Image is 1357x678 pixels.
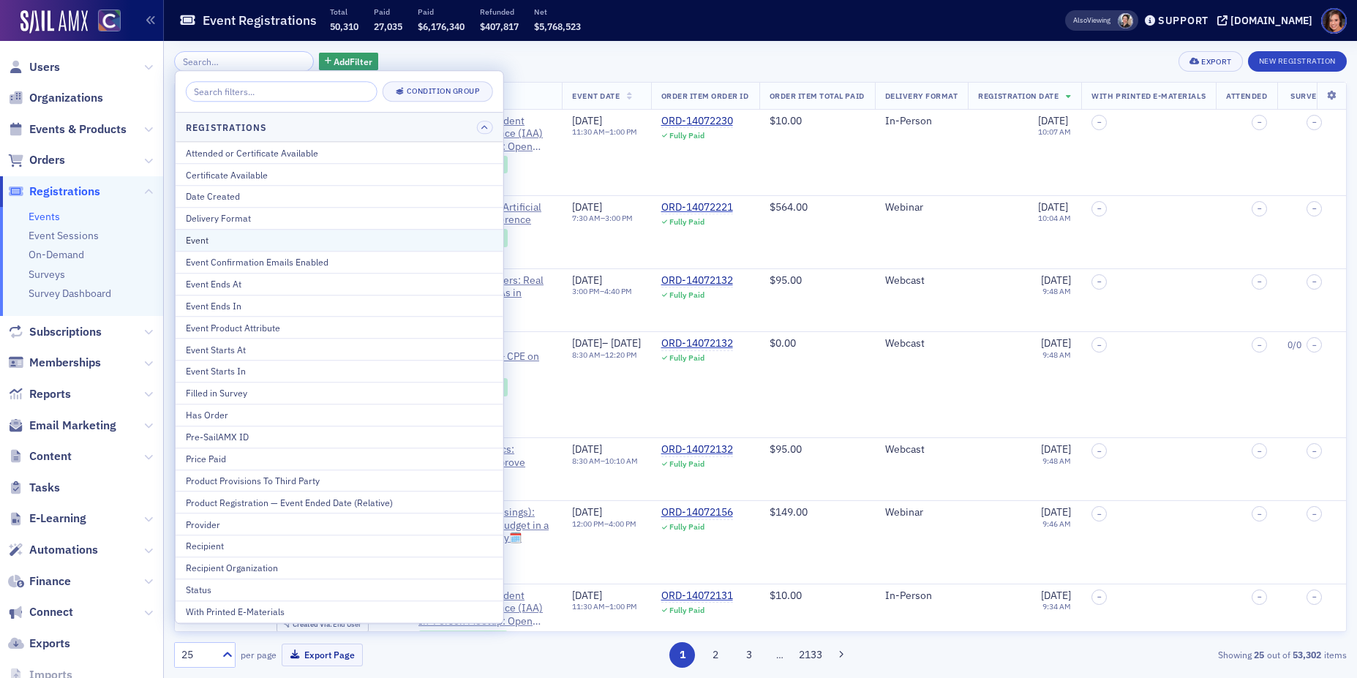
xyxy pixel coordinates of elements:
span: $10.00 [770,589,802,602]
a: ORD-14072132 [661,443,733,456]
span: – [1258,592,1262,601]
button: Event [176,229,503,251]
span: $5,768,523 [534,20,581,32]
a: Tasks [8,480,60,496]
button: Certificate Available [176,164,503,186]
label: per page [241,648,277,661]
div: Support [1158,14,1208,27]
time: 1:00 PM [609,127,637,137]
div: Event Starts In [186,365,493,378]
span: $6,176,340 [418,20,465,32]
button: Export Page [282,644,363,666]
span: – [1312,204,1317,213]
div: [DOMAIN_NAME] [1230,14,1312,27]
time: 9:46 AM [1042,519,1071,529]
span: 27,035 [374,20,402,32]
button: Event Ends In [176,295,503,317]
button: 1 [669,642,695,668]
span: $95.00 [770,442,802,456]
span: – [1097,277,1102,286]
strong: 25 [1252,648,1267,661]
div: Webcast [885,274,958,287]
div: Event Confirmation Emails Enabled [186,255,493,268]
div: – [572,127,637,137]
span: [DATE] [1038,200,1068,214]
time: 9:34 AM [1042,601,1071,611]
a: ORD-14072132 [661,337,733,350]
a: View Homepage [88,10,121,34]
div: Fully Paid [669,522,704,532]
div: Event Product Attribute [186,321,493,334]
a: Surveys [29,268,65,281]
div: Export [1201,58,1231,66]
span: – [1097,510,1102,519]
button: 3 [736,642,762,668]
input: Search… [174,51,314,72]
span: [DATE] [572,589,602,602]
div: Recipient [186,540,493,553]
span: – [1258,204,1262,213]
div: – [572,519,636,529]
span: – [1097,592,1102,601]
a: Survey Dashboard [29,287,111,300]
div: ORD-14072156 [661,506,733,519]
div: Delivery Format [186,212,493,225]
span: E-Learning [29,511,86,527]
time: 1:00 PM [609,601,637,611]
time: 4:00 PM [609,519,636,529]
a: Email Marketing [8,418,116,434]
div: Product Provisions To Third Party [186,474,493,487]
div: 25 [181,647,214,663]
span: Events & Products [29,121,127,138]
div: – [572,287,632,296]
time: 3:00 PM [605,213,633,223]
button: [DOMAIN_NAME] [1217,15,1317,26]
span: Automations [29,542,98,558]
button: Event Starts In [176,360,503,382]
div: Pre-SailAMX ID [186,430,493,443]
span: – [1097,118,1102,127]
img: SailAMX [98,10,121,32]
a: Content [8,448,72,464]
button: Pre-SailAMX ID [176,426,503,448]
time: 10:10 AM [605,456,638,466]
span: – [1312,510,1317,519]
span: … [770,648,790,661]
div: – [572,214,633,223]
button: Export [1179,51,1242,72]
span: [DATE] [1038,114,1068,127]
div: Has Order [186,408,493,421]
a: Finance [8,573,71,590]
div: Certificate Available [186,168,493,181]
button: Status [176,579,503,600]
div: Event Ends In [186,299,493,312]
span: [DATE] [1041,505,1071,519]
span: Order Item Order ID [661,91,749,101]
span: Survey [1290,91,1322,101]
time: 10:04 AM [1038,213,1071,223]
div: Fully Paid [669,217,704,227]
span: $407,817 [480,20,519,32]
div: Recipient Organization [186,562,493,575]
button: 2133 [797,642,823,668]
span: Connect [29,604,73,620]
span: [DATE] [572,200,602,214]
div: In-Person [885,590,958,603]
a: Reports [8,386,71,402]
img: SailAMX [20,10,88,34]
div: Webinar [885,506,958,519]
div: – [572,456,638,466]
span: [DATE] [1041,336,1071,350]
span: – [1097,204,1102,213]
span: – [1258,510,1262,519]
button: 2 [703,642,729,668]
span: Finance [29,573,71,590]
span: – [1097,447,1102,456]
a: ORD-14072131 [661,590,733,603]
span: Registration Date [978,91,1059,101]
a: Registrations [8,184,100,200]
span: With Printed E-Materials [1091,91,1206,101]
